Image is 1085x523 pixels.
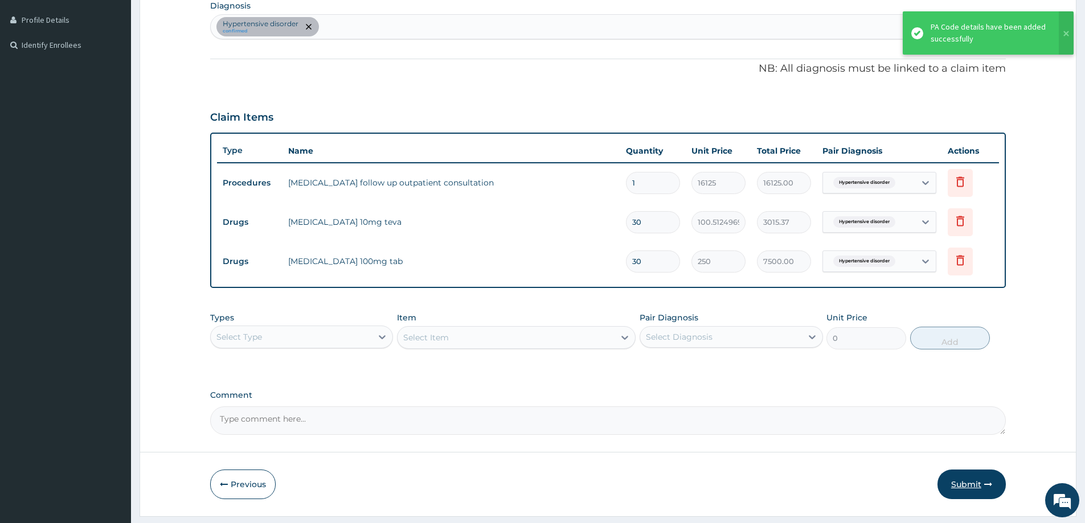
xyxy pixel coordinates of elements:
[646,331,713,343] div: Select Diagnosis
[282,250,620,273] td: [MEDICAL_DATA] 100mg tab
[217,172,282,193] td: Procedures
[21,57,46,85] img: d_794563401_company_1708531726252_794563401
[66,143,157,258] span: We're online!
[931,21,1048,45] div: PA Code details have been added successfully
[210,112,273,124] h3: Claim Items
[282,211,620,233] td: [MEDICAL_DATA] 10mg teva
[223,28,298,34] small: confirmed
[751,139,817,162] th: Total Price
[640,312,698,323] label: Pair Diagnosis
[833,256,895,267] span: Hypertensive disorder
[210,61,1006,76] p: NB: All diagnosis must be linked to a claim item
[620,139,686,162] th: Quantity
[210,390,1006,400] label: Comment
[210,313,234,323] label: Types
[833,216,895,228] span: Hypertensive disorder
[217,140,282,161] th: Type
[826,312,867,323] label: Unit Price
[942,139,999,162] th: Actions
[217,212,282,233] td: Drugs
[216,331,262,343] div: Select Type
[282,171,620,194] td: [MEDICAL_DATA] follow up outpatient consultation
[282,139,620,162] th: Name
[210,470,276,499] button: Previous
[59,64,191,79] div: Chat with us now
[187,6,214,33] div: Minimize live chat window
[6,311,217,351] textarea: Type your message and hit 'Enter'
[223,19,298,28] p: Hypertensive disorder
[686,139,751,162] th: Unit Price
[817,139,942,162] th: Pair Diagnosis
[833,177,895,188] span: Hypertensive disorder
[397,312,416,323] label: Item
[910,327,990,349] button: Add
[937,470,1006,499] button: Submit
[304,22,314,32] span: remove selection option
[217,251,282,272] td: Drugs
